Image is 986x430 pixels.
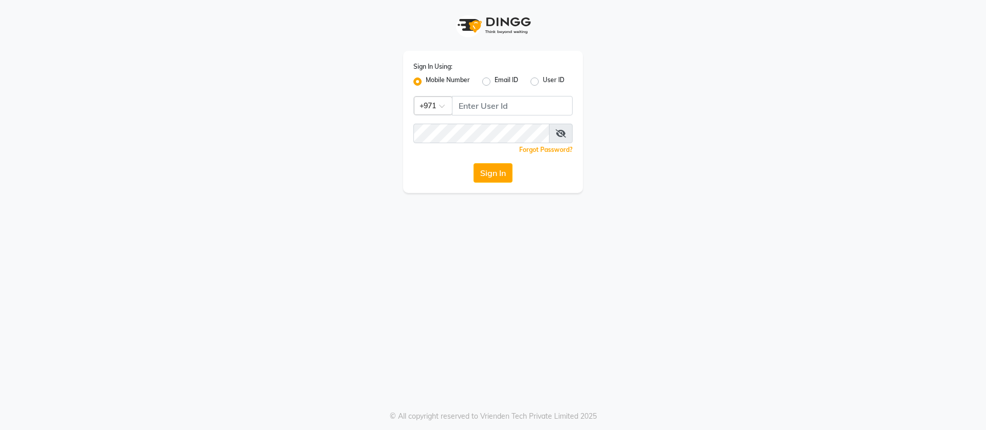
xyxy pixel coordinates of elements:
[543,75,564,88] label: User ID
[452,10,534,41] img: logo1.svg
[413,124,549,143] input: Username
[426,75,470,88] label: Mobile Number
[452,96,573,115] input: Username
[495,75,518,88] label: Email ID
[519,146,573,153] a: Forgot Password?
[413,62,452,71] label: Sign In Using:
[473,163,513,183] button: Sign In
